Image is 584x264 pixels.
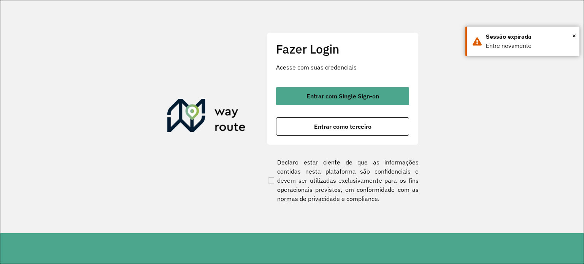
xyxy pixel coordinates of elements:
span: × [572,30,576,41]
button: Close [572,30,576,41]
button: button [276,87,409,105]
label: Declaro estar ciente de que as informações contidas nesta plataforma são confidenciais e devem se... [267,158,419,203]
span: Entrar como terceiro [314,123,371,130]
span: Entrar com Single Sign-on [306,93,379,99]
h2: Fazer Login [276,42,409,56]
button: button [276,117,409,136]
img: Roteirizador AmbevTech [167,99,246,135]
div: Sessão expirada [486,32,574,41]
div: Entre novamente [486,41,574,51]
p: Acesse com suas credenciais [276,63,409,72]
